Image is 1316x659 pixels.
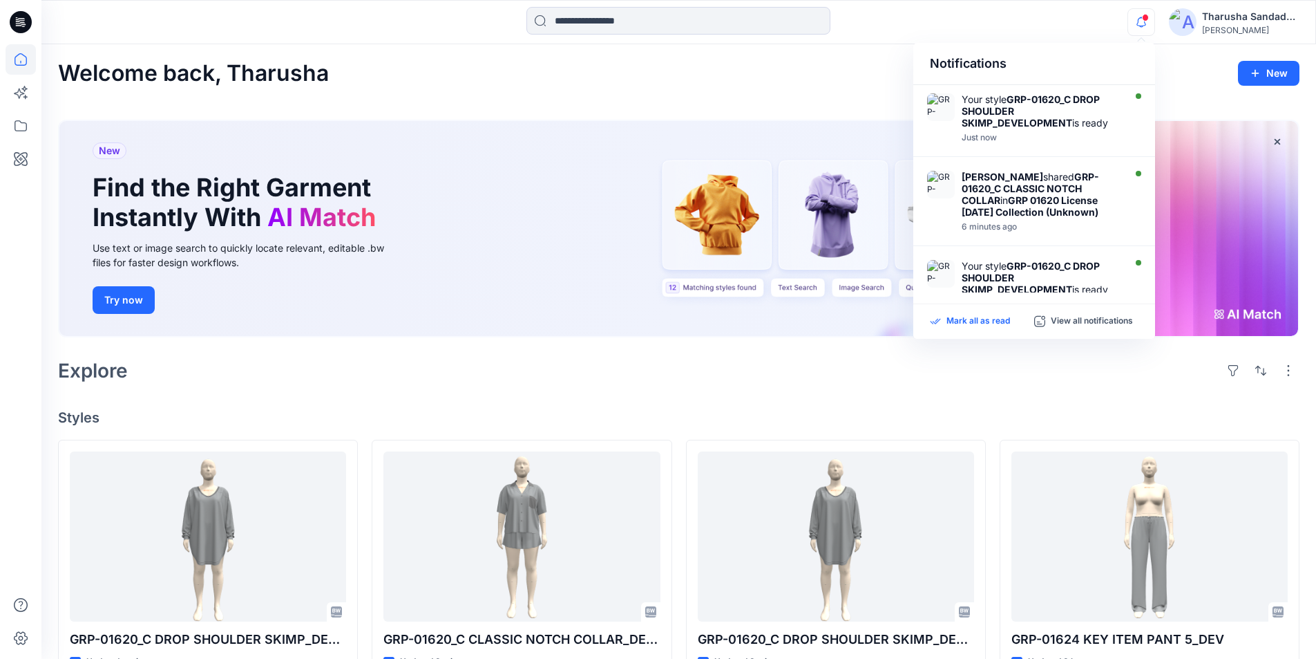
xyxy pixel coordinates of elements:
p: GRP-01624 KEY ITEM PANT 5_DEV [1011,630,1288,649]
strong: [PERSON_NAME] [962,171,1043,183]
div: Your style is ready [962,93,1120,129]
button: New [1238,61,1299,86]
h2: Explore [58,360,128,382]
a: GRP-01620_C DROP SHOULDER SKIMP_DEVELOPMENT [70,452,346,622]
h1: Find the Right Garment Instantly With [93,173,383,232]
div: Notifications [913,43,1155,85]
div: Your style is ready [962,260,1120,295]
h2: Welcome back, Tharusha [58,61,329,86]
strong: GRP-01620_C DROP SHOULDER SKIMP_DEVELOPMENT [962,93,1100,129]
p: GRP-01620_C DROP SHOULDER SKIMP_DEVELOPMENT [70,630,346,649]
strong: GRP 01620 License [DATE] Collection (Unknown) [962,194,1098,218]
a: GRP-01620_C DROP SHOULDER SKIMP_DEVELOPMENT [698,452,974,622]
div: shared in [962,171,1120,218]
img: GRP-01620_C DROP SHOULDER SKIMP_DEVELOPMENT [927,93,955,121]
div: Use text or image search to quickly locate relevant, editable .bw files for faster design workflows. [93,241,403,270]
img: GRP-01620_C CLASSIC NOTCH COLLAR [927,171,955,198]
p: View all notifications [1051,315,1133,328]
span: AI Match [267,202,376,232]
h4: Styles [58,409,1299,426]
div: [PERSON_NAME] [1202,25,1299,35]
div: Monday, September 29, 2025 08:46 [962,133,1120,142]
img: avatar [1169,8,1196,36]
span: New [99,142,120,159]
strong: GRP-01620_C CLASSIC NOTCH COLLAR [962,171,1099,206]
p: GRP-01620_C CLASSIC NOTCH COLLAR_DEVELOPMENT [383,630,660,649]
button: Try now [93,286,155,314]
div: Monday, September 29, 2025 08:41 [962,222,1120,232]
p: GRP-01620_C DROP SHOULDER SKIMP_DEVELOPMENT [698,630,974,649]
div: Tharusha Sandadeepa [1202,8,1299,25]
p: Mark all as read [946,315,1010,328]
a: GRP-01624 KEY ITEM PANT 5_DEV [1011,452,1288,622]
img: GRP-01620_C DROP SHOULDER SKIMP_DEVELOPMENT [927,260,955,288]
a: GRP-01620_C CLASSIC NOTCH COLLAR_DEVELOPMENT [383,452,660,622]
strong: GRP-01620_C DROP SHOULDER SKIMP_DEVELOPMENT [962,260,1100,295]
